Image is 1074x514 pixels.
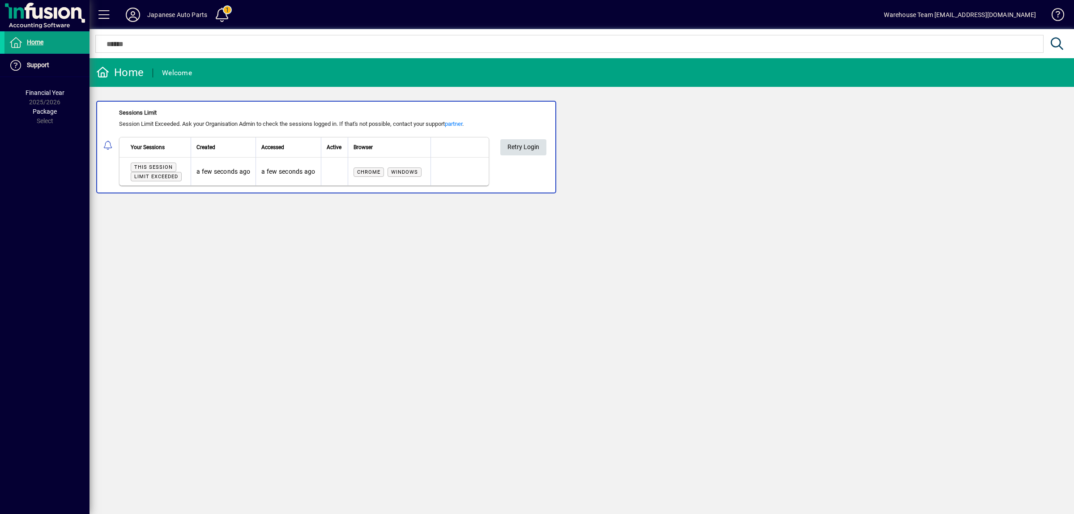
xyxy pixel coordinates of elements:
[261,142,284,152] span: Accessed
[26,89,64,96] span: Financial Year
[196,142,215,152] span: Created
[119,108,489,117] div: Sessions Limit
[119,7,147,23] button: Profile
[4,54,89,77] a: Support
[884,8,1036,22] div: Warehouse Team [EMAIL_ADDRESS][DOMAIN_NAME]
[131,142,165,152] span: Your Sessions
[327,142,341,152] span: Active
[119,120,489,128] div: Session Limit Exceeded. Ask your Organisation Admin to check the sessions logged in. If that's no...
[96,65,144,80] div: Home
[500,139,546,155] button: Retry Login
[89,101,1074,193] app-alert-notification-menu-item: Sessions Limit
[256,158,320,185] td: a few seconds ago
[354,142,373,152] span: Browser
[1045,2,1063,31] a: Knowledge Base
[147,8,207,22] div: Japanese Auto Parts
[191,158,256,185] td: a few seconds ago
[27,39,43,46] span: Home
[162,66,192,80] div: Welcome
[445,120,462,127] a: partner
[33,108,57,115] span: Package
[134,174,178,180] span: Limit exceeded
[357,169,380,175] span: Chrome
[391,169,418,175] span: Windows
[27,61,49,69] span: Support
[507,140,539,154] span: Retry Login
[134,164,173,170] span: This session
